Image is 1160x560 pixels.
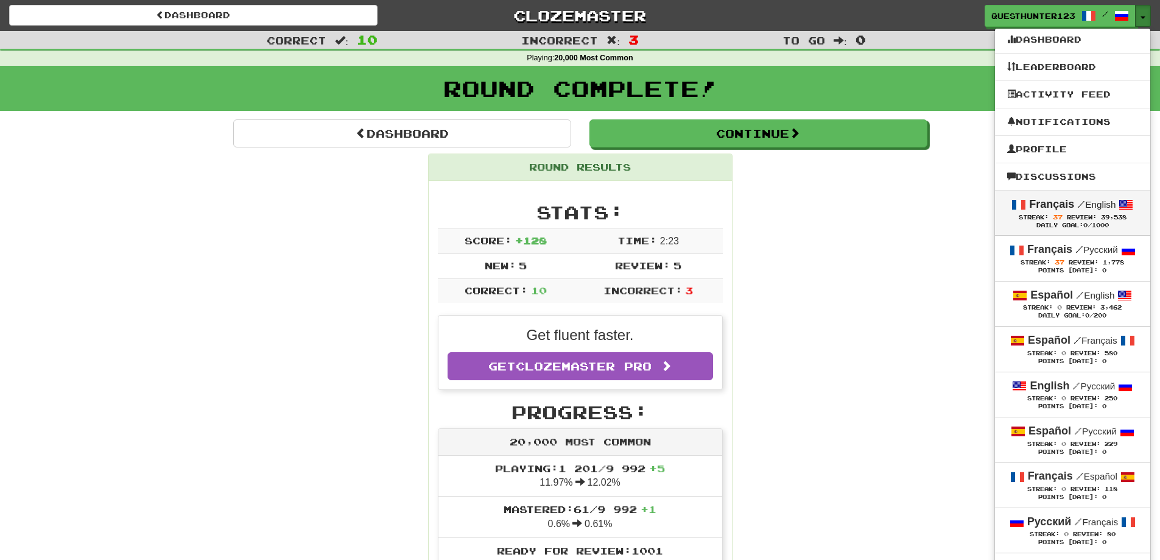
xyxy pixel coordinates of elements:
span: Streak: [1027,441,1057,447]
a: GetClozemaster Pro [448,352,713,380]
span: : [606,35,620,46]
span: Correct [267,34,326,46]
a: Dashboard [995,32,1150,48]
span: + 128 [515,235,547,246]
span: 0 [1085,312,1089,319]
span: Review: [615,260,670,271]
small: Русский [1074,426,1117,436]
strong: English [1030,380,1069,392]
span: / [1076,289,1084,300]
div: Points [DATE]: 0 [1007,448,1138,456]
span: Streak: [1027,395,1057,402]
span: 250 [1105,395,1117,402]
li: 0.6% 0.61% [438,496,722,538]
span: Streak: [1030,531,1060,537]
a: Français /Русский Streak: 37 Review: 1,778 Points [DATE]: 0 [995,236,1150,280]
span: + 1 [641,503,656,515]
span: To go [782,34,825,46]
div: Points [DATE]: 0 [1007,267,1138,275]
span: 3,462 [1100,304,1122,311]
span: Streak: [1021,259,1050,266]
strong: 20,000 Most Common [554,54,633,62]
span: 0 [1061,440,1066,447]
strong: Español [1028,334,1070,346]
span: / [1074,516,1082,527]
div: Points [DATE]: 0 [1007,358,1138,366]
span: / [1102,10,1108,18]
span: 3 [628,32,639,47]
h1: Round Complete! [4,76,1156,101]
span: Mastered: 61 / 9 992 [504,503,656,515]
span: 1,778 [1103,259,1124,266]
span: Time: [617,235,657,246]
span: 37 [1055,258,1064,266]
a: Русский /Français Streak: 0 Review: 80 Points [DATE]: 0 [995,508,1150,553]
p: Get fluent faster. [448,325,713,346]
strong: Français [1028,470,1073,482]
span: Review: [1073,531,1103,537]
div: Daily Goal: /200 [1007,312,1138,320]
span: 580 [1105,350,1117,356]
a: Dashboard [9,5,378,26]
span: Review: [1070,486,1100,492]
span: Streak: [1019,214,1049,221]
span: Ready for Review: 1001 [497,545,663,556]
a: Français /English Streak: 37 Review: 39,538 Daily Goal:0/1000 [995,191,1150,235]
span: 80 [1107,531,1116,537]
span: 0 [1057,303,1062,311]
div: Points [DATE]: 0 [1007,403,1138,411]
span: Score: [465,235,512,246]
button: Continue [589,119,927,147]
h2: Progress: [438,402,723,422]
a: Discussions [995,169,1150,185]
li: 11.97% 12.02% [438,456,722,497]
span: : [335,35,348,46]
span: : [834,35,847,46]
div: Daily Goal: /1000 [1007,222,1138,230]
span: 0 [1061,394,1066,402]
span: 39,538 [1101,214,1127,221]
span: 5 [673,260,681,271]
span: 3 [685,285,693,296]
a: Dashboard [233,119,571,147]
small: English [1076,290,1114,300]
span: + 5 [649,463,665,474]
span: 0 [1083,222,1088,229]
span: / [1074,335,1081,346]
div: 20,000 Most Common [438,429,722,456]
span: 10 [531,285,547,296]
span: 229 [1105,441,1117,447]
span: / [1074,425,1082,436]
div: Points [DATE]: 0 [1007,539,1138,547]
a: questhunter123 / [985,5,1136,27]
span: 10 [357,32,378,47]
a: Activity Feed [995,87,1150,102]
strong: Français [1029,198,1074,210]
span: / [1075,244,1083,255]
span: Review: [1070,441,1100,447]
span: 37 [1053,213,1063,221]
small: Русский [1072,381,1115,391]
span: Review: [1070,395,1100,402]
span: 0 [1061,485,1066,492]
a: Español /Français Streak: 0 Review: 580 Points [DATE]: 0 [995,327,1150,371]
span: New: [485,260,516,271]
span: Clozemaster Pro [516,360,652,373]
a: Français /Español Streak: 0 Review: 118 Points [DATE]: 0 [995,463,1150,507]
span: Incorrect [521,34,598,46]
span: Playing: 1 201 / 9 992 [495,463,665,474]
small: English [1077,199,1116,210]
small: Español [1076,471,1117,481]
a: Español /English Streak: 0 Review: 3,462 Daily Goal:0/200 [995,282,1150,326]
div: Round Results [429,154,732,181]
strong: Русский [1027,516,1072,528]
span: Streak: [1023,304,1053,311]
span: Review: [1066,304,1096,311]
span: Streak: [1027,486,1057,492]
span: 0 [856,32,866,47]
small: Русский [1075,244,1118,255]
div: Points [DATE]: 0 [1007,494,1138,502]
span: Correct: [465,285,528,296]
a: Español /Русский Streak: 0 Review: 229 Points [DATE]: 0 [995,417,1150,462]
span: 2 : 23 [660,236,679,246]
